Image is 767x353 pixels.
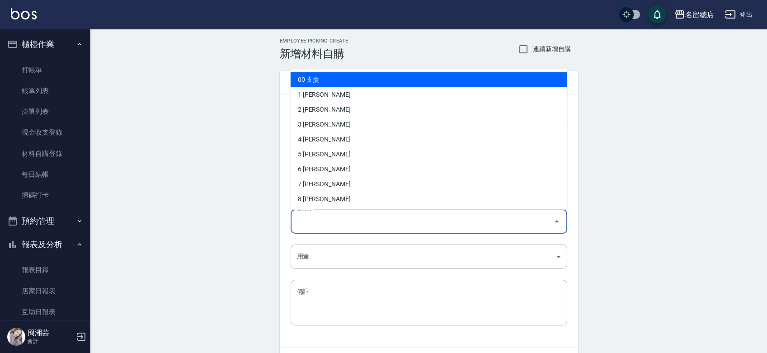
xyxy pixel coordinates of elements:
[291,102,567,117] li: 2 [PERSON_NAME]
[550,214,564,229] button: Close
[291,117,567,132] li: 3 [PERSON_NAME]
[4,143,87,164] a: 材料自購登錄
[721,6,756,23] button: 登出
[4,233,87,256] button: 報表及分析
[4,259,87,280] a: 報表目錄
[291,132,567,146] li: 4 [PERSON_NAME]
[533,44,571,54] span: 連續新增自購
[648,5,666,24] button: save
[291,176,567,191] li: 7 [PERSON_NAME]
[4,80,87,101] a: 帳單列表
[4,33,87,56] button: 櫃檯作業
[291,87,567,102] li: 1 [PERSON_NAME]
[4,164,87,185] a: 每日結帳
[671,5,718,24] button: 名留總店
[685,9,714,20] div: 名留總店
[28,337,74,345] p: 會計
[4,185,87,206] a: 掃碼打卡
[291,146,567,161] li: 5 [PERSON_NAME]
[291,206,567,221] li: 9 [PERSON_NAME]
[28,328,74,337] h5: 簡湘芸
[280,47,348,60] h3: 新增材料自購
[4,281,87,301] a: 店家日報表
[4,101,87,122] a: 掛單列表
[280,38,348,44] h2: Employee Picking Create
[4,60,87,80] a: 打帳單
[4,122,87,143] a: 現金收支登錄
[291,161,567,176] li: 6 [PERSON_NAME]
[4,209,87,233] button: 預約管理
[11,8,37,19] img: Logo
[291,72,567,87] li: 00 支援
[291,191,567,206] li: 8 [PERSON_NAME]
[4,301,87,322] a: 互助日報表
[7,328,25,346] img: Person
